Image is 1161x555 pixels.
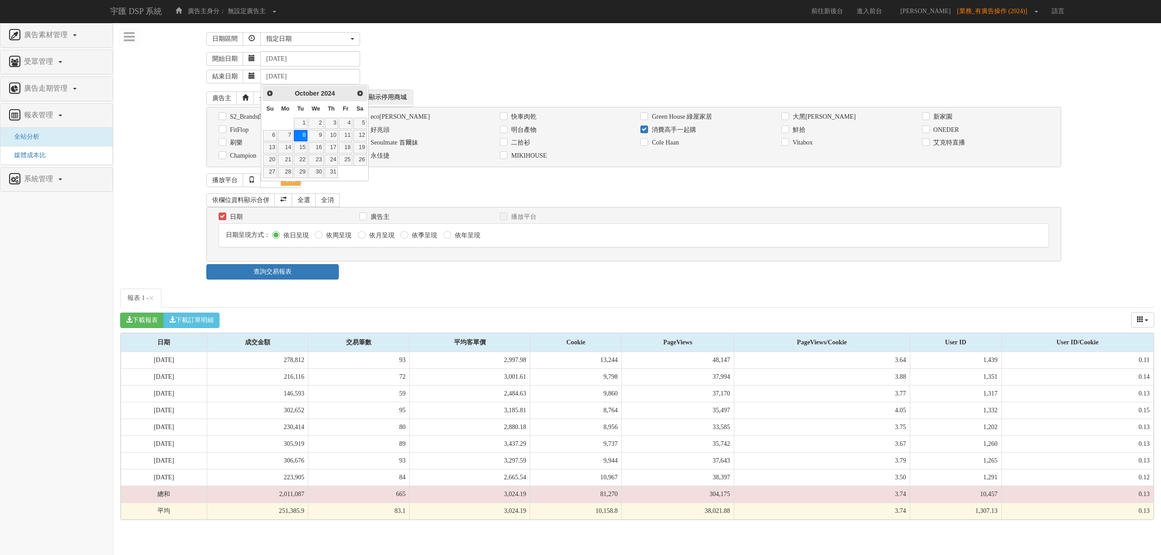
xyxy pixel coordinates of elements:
[308,469,410,486] td: 84
[410,452,530,469] td: 3,297.59
[353,118,367,129] a: 5
[1001,452,1153,469] td: 0.13
[734,385,910,402] td: 3.77
[263,154,277,166] a: 20
[308,118,324,129] a: 2
[149,294,154,303] button: Close
[308,452,410,469] td: 93
[207,469,308,486] td: 223,905
[228,125,249,135] label: FitFlop
[353,154,367,166] a: 26
[325,130,338,141] a: 10
[1001,502,1153,519] td: 0.13
[308,167,324,178] a: 30
[121,402,207,419] td: [DATE]
[7,172,106,187] a: 系統管理
[228,112,277,121] label: S2_Brands白蘭氏
[356,106,363,112] span: Saturday
[734,333,910,352] div: PageViews/Cookie
[292,193,316,207] a: 全選
[308,142,324,154] a: 16
[308,385,410,402] td: 59
[22,31,72,39] span: 廣告素材管理
[910,333,1001,352] div: User ID
[649,112,712,121] label: Green House 綠屋家居
[264,87,275,99] a: Prev
[910,502,1001,519] td: 1,307.13
[1001,402,1153,419] td: 0.15
[649,138,678,147] label: Cole Haan
[325,167,338,178] a: 31
[315,193,340,207] a: 全消
[294,154,307,166] a: 22
[308,486,410,502] td: 665
[339,130,352,141] a: 11
[931,112,952,121] label: 新家園
[734,368,910,385] td: 3.88
[1001,435,1153,452] td: 0.13
[622,402,734,419] td: 35,497
[339,154,352,166] a: 25
[294,142,307,154] a: 15
[228,212,243,222] label: 日期
[1001,419,1153,435] td: 0.13
[308,352,410,369] td: 93
[7,108,106,123] a: 報表管理
[530,452,622,469] td: 9,944
[278,130,293,141] a: 7
[121,368,207,385] td: [DATE]
[188,8,226,14] span: 廣告主身分：
[368,112,430,121] label: eco[PERSON_NAME]
[910,486,1001,502] td: 10,457
[530,352,622,369] td: 13,244
[410,486,530,502] td: 3,024.19
[278,167,293,178] a: 28
[530,333,621,352] div: Cookie
[410,352,530,369] td: 2,997.98
[149,293,154,304] span: ×
[910,469,1001,486] td: 1,291
[163,313,220,328] button: 下載訂單明細
[368,212,390,222] label: 廣告主
[339,118,352,129] a: 4
[530,402,622,419] td: 8,764
[649,125,696,135] label: 消費高手一起購
[325,154,338,166] a: 24
[530,469,622,486] td: 10,967
[278,142,293,154] a: 14
[121,486,207,502] td: 總和
[734,352,910,369] td: 3.64
[734,469,910,486] td: 3.50
[896,8,955,14] span: [PERSON_NAME]
[22,111,58,119] span: 報表管理
[22,84,72,92] span: 廣告走期管理
[7,133,39,140] a: 全站分析
[22,175,58,183] span: 系統管理
[509,125,537,135] label: 明台產物
[622,502,734,519] td: 38,021.88
[790,112,856,121] label: 大黑[PERSON_NAME]
[910,402,1001,419] td: 1,332
[734,419,910,435] td: 3.75
[622,368,734,385] td: 37,994
[266,34,349,43] div: 指定日期
[453,231,480,240] label: 依年呈現
[308,435,410,452] td: 89
[734,435,910,452] td: 3.67
[266,106,273,112] span: Sunday
[339,142,352,154] a: 18
[1002,333,1153,352] div: User ID/Cookie
[530,502,622,519] td: 10,158.8
[356,90,364,97] span: Next
[367,231,395,240] label: 依月呈現
[121,452,207,469] td: [DATE]
[790,138,813,147] label: Vitabox
[312,106,320,112] span: Wednesday
[734,486,910,502] td: 3.74
[343,106,349,112] span: Friday
[410,385,530,402] td: 2,484.63
[509,151,547,160] label: MIKIHOUSE
[1131,312,1155,328] div: Columns
[530,419,622,435] td: 8,956
[308,402,410,419] td: 95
